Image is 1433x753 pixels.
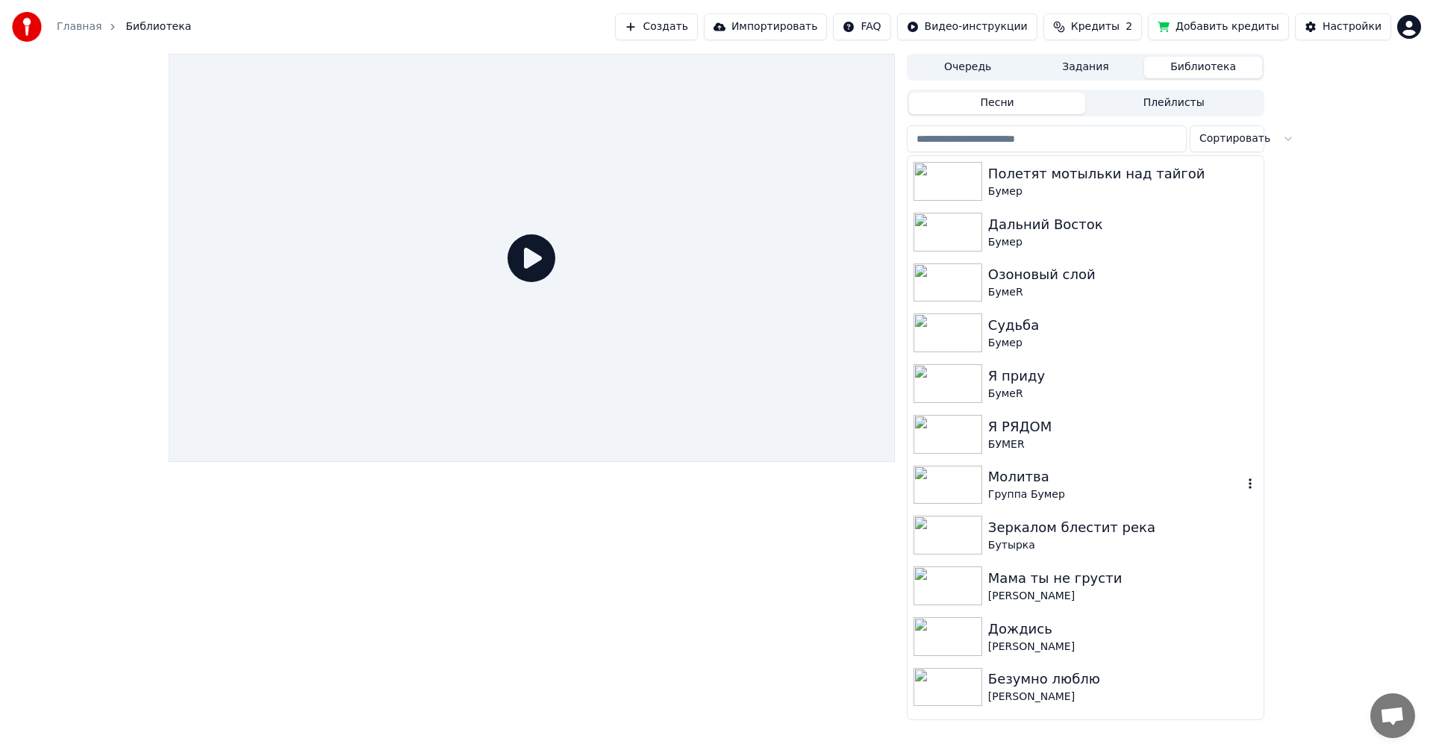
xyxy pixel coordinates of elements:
[1126,19,1132,34] span: 2
[988,184,1258,199] div: Бумер
[988,568,1258,589] div: Мама ты не грусти
[988,669,1258,690] div: Безумно люблю
[1370,693,1415,738] a: Открытый чат
[57,19,102,34] a: Главная
[833,13,890,40] button: FAQ
[988,214,1258,235] div: Дальний Восток
[897,13,1037,40] button: Видео-инструкции
[57,19,191,34] nav: breadcrumb
[988,285,1258,300] div: БумеR
[909,93,1086,114] button: Песни
[1148,13,1289,40] button: Добавить кредиты
[988,538,1258,553] div: Бутырка
[1295,13,1391,40] button: Настройки
[988,690,1258,704] div: [PERSON_NAME]
[988,163,1258,184] div: Полетят мотыльки над тайгой
[988,366,1258,387] div: Я приду
[988,315,1258,336] div: Судьба
[988,517,1258,538] div: Зеркалом блестит река
[1027,57,1145,78] button: Задания
[988,466,1243,487] div: Молитва
[1071,19,1120,34] span: Кредиты
[988,416,1258,437] div: Я РЯДОМ
[988,387,1258,402] div: БумеR
[1043,13,1142,40] button: Кредиты2
[988,487,1243,502] div: Группа Бумер
[704,13,828,40] button: Импортировать
[615,13,697,40] button: Создать
[988,264,1258,285] div: Озоновый слой
[12,12,42,42] img: youka
[1323,19,1382,34] div: Настройки
[1144,57,1262,78] button: Библиотека
[988,589,1258,604] div: [PERSON_NAME]
[125,19,191,34] span: Библиотека
[1199,131,1270,146] span: Сортировать
[988,336,1258,351] div: Бумер
[988,437,1258,452] div: БУМЕR
[988,640,1258,654] div: [PERSON_NAME]
[988,235,1258,250] div: Бумер
[1085,93,1262,114] button: Плейлисты
[909,57,1027,78] button: Очередь
[988,619,1258,640] div: Дождись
